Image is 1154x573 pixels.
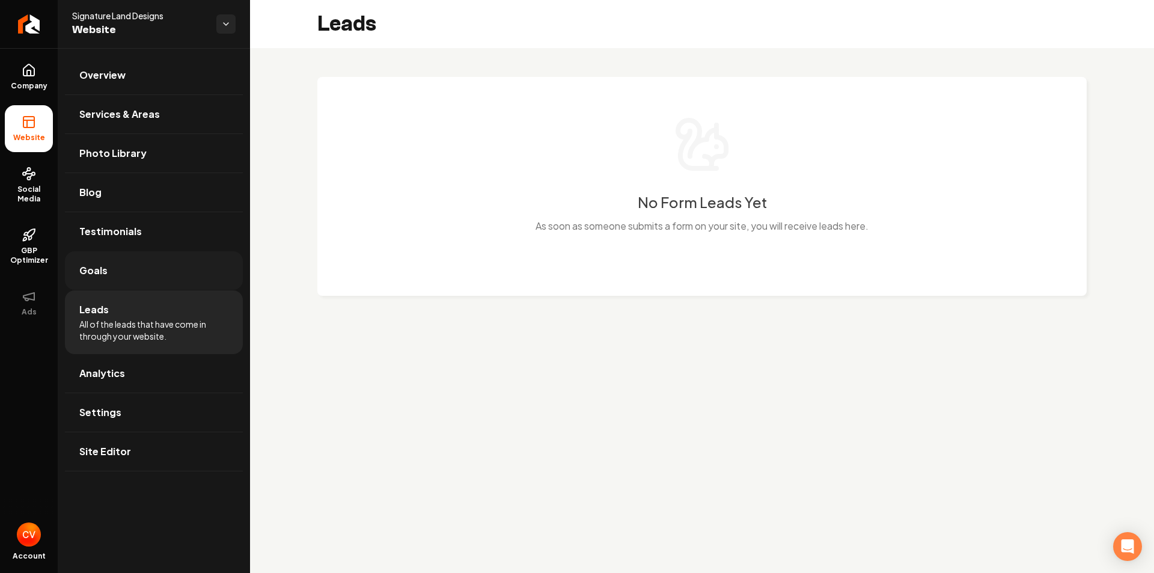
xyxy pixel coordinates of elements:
[5,280,53,326] button: Ads
[6,81,52,91] span: Company
[13,551,46,561] span: Account
[72,10,207,22] span: Signature Land Designs
[5,54,53,100] a: Company
[79,146,147,161] span: Photo Library
[65,173,243,212] a: Blog
[65,134,243,173] a: Photo Library
[17,522,41,547] button: Open user button
[17,307,41,317] span: Ads
[79,366,125,381] span: Analytics
[638,192,767,212] h3: No Form Leads Yet
[18,14,40,34] img: Rebolt Logo
[65,212,243,251] a: Testimonials
[79,444,131,459] span: Site Editor
[5,218,53,275] a: GBP Optimizer
[79,405,121,420] span: Settings
[317,12,376,36] h2: Leads
[5,185,53,204] span: Social Media
[17,522,41,547] img: Christian Vega
[65,354,243,393] a: Analytics
[72,22,207,38] span: Website
[79,302,109,317] span: Leads
[79,318,228,342] span: All of the leads that have come in through your website.
[65,56,243,94] a: Overview
[8,133,50,142] span: Website
[5,157,53,213] a: Social Media
[65,393,243,432] a: Settings
[1113,532,1142,561] div: Open Intercom Messenger
[79,68,126,82] span: Overview
[79,107,160,121] span: Services & Areas
[79,263,108,278] span: Goals
[65,251,243,290] a: Goals
[5,246,53,265] span: GBP Optimizer
[65,432,243,471] a: Site Editor
[65,95,243,133] a: Services & Areas
[536,219,869,233] p: As soon as someone submits a form on your site, you will receive leads here.
[79,185,102,200] span: Blog
[79,224,142,239] span: Testimonials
